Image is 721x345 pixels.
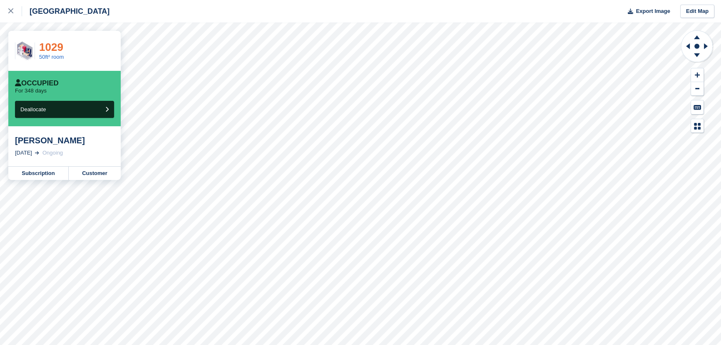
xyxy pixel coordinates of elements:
[680,5,714,18] a: Edit Map
[22,6,109,16] div: [GEOGRAPHIC_DATA]
[35,151,39,155] img: arrow-right-light-icn-cde0832a797a2874e46488d9cf13f60e5c3a73dbe684e267c42b8395dfbc2abf.svg
[20,106,46,112] span: Deallocate
[15,79,59,87] div: Occupied
[15,101,114,118] button: Deallocate
[42,149,63,157] div: Ongoing
[691,68,704,82] button: Zoom In
[39,41,63,53] a: 1029
[8,167,69,180] a: Subscription
[691,100,704,114] button: Keyboard Shortcuts
[69,167,121,180] a: Customer
[691,119,704,133] button: Map Legend
[15,149,32,157] div: [DATE]
[691,82,704,96] button: Zoom Out
[15,87,47,94] p: For 348 days
[15,135,114,145] div: [PERSON_NAME]
[39,54,64,60] a: 50ft² room
[623,5,670,18] button: Export Image
[636,7,670,15] span: Export Image
[15,40,35,61] img: 50FT.png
